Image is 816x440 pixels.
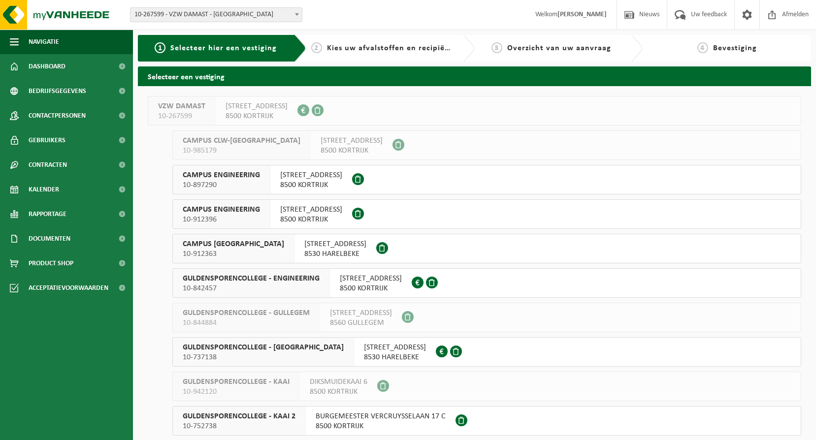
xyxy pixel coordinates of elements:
span: 10-912396 [183,215,260,224]
span: Navigatie [29,30,59,54]
span: 10-897290 [183,180,260,190]
span: 8530 HARELBEKE [364,352,426,362]
button: CAMPUS ENGINEERING 10-897290 [STREET_ADDRESS]8500 KORTRIJK [172,165,801,194]
span: GULDENSPORENCOLLEGE - KAAI [183,377,290,387]
span: GULDENSPORENCOLLEGE - GULLEGEM [183,308,310,318]
span: 10-267599 [158,111,205,121]
span: 8500 KORTRIJK [226,111,288,121]
span: 3 [491,42,502,53]
span: 1 [155,42,165,53]
span: BURGEMEESTER VERCRUYSSELAAN 17 C [316,411,446,421]
strong: [PERSON_NAME] [557,11,607,18]
span: 8500 KORTRIJK [310,387,367,397]
span: CAMPUS [GEOGRAPHIC_DATA] [183,239,284,249]
span: Rapportage [29,202,66,226]
span: Contracten [29,153,67,177]
span: 10-985179 [183,146,300,156]
span: 8500 KORTRIJK [321,146,383,156]
span: 8560 GULLEGEM [330,318,392,328]
span: CAMPUS ENGINEERING [183,170,260,180]
span: Dashboard [29,54,65,79]
span: GULDENSPORENCOLLEGE - KAAI 2 [183,411,295,421]
span: GULDENSPORENCOLLEGE - ENGINEERING [183,274,320,283]
span: Selecteer hier een vestiging [170,44,277,52]
span: 10-267599 - VZW DAMAST - KORTRIJK [131,8,302,22]
span: Documenten [29,226,70,251]
span: 8530 HARELBEKE [304,249,366,259]
span: GULDENSPORENCOLLEGE - [GEOGRAPHIC_DATA] [183,343,344,352]
span: [STREET_ADDRESS] [226,101,288,111]
span: 10-942120 [183,387,290,397]
span: 2 [311,42,322,53]
button: GULDENSPORENCOLLEGE - [GEOGRAPHIC_DATA] 10-737138 [STREET_ADDRESS]8530 HARELBEKE [172,337,801,367]
span: 10-267599 - VZW DAMAST - KORTRIJK [130,7,302,22]
span: 8500 KORTRIJK [280,215,342,224]
span: Product Shop [29,251,73,276]
span: 8500 KORTRIJK [316,421,446,431]
span: Acceptatievoorwaarden [29,276,108,300]
span: [STREET_ADDRESS] [330,308,392,318]
span: Contactpersonen [29,103,86,128]
span: Kalender [29,177,59,202]
span: 10-844884 [183,318,310,328]
span: 10-752738 [183,421,295,431]
span: CAMPUS CLW-[GEOGRAPHIC_DATA] [183,136,300,146]
span: DIKSMUIDEKAAI 6 [310,377,367,387]
span: [STREET_ADDRESS] [364,343,426,352]
button: CAMPUS [GEOGRAPHIC_DATA] 10-912363 [STREET_ADDRESS]8530 HARELBEKE [172,234,801,263]
span: VZW DAMAST [158,101,205,111]
span: 10-842457 [183,283,320,293]
span: 8500 KORTRIJK [340,283,402,293]
span: 4 [697,42,708,53]
span: Overzicht van uw aanvraag [507,44,611,52]
h2: Selecteer een vestiging [138,66,811,86]
button: GULDENSPORENCOLLEGE - KAAI 2 10-752738 BURGEMEESTER VERCRUYSSELAAN 17 C8500 KORTRIJK [172,406,801,436]
span: [STREET_ADDRESS] [304,239,366,249]
span: [STREET_ADDRESS] [340,274,402,283]
span: Bevestiging [713,44,757,52]
span: 10-912363 [183,249,284,259]
span: [STREET_ADDRESS] [280,170,342,180]
span: [STREET_ADDRESS] [280,205,342,215]
span: [STREET_ADDRESS] [321,136,383,146]
span: Gebruikers [29,128,65,153]
span: CAMPUS ENGINEERING [183,205,260,215]
span: 10-737138 [183,352,344,362]
span: Kies uw afvalstoffen en recipiënten [327,44,462,52]
button: CAMPUS ENGINEERING 10-912396 [STREET_ADDRESS]8500 KORTRIJK [172,199,801,229]
span: 8500 KORTRIJK [280,180,342,190]
span: Bedrijfsgegevens [29,79,86,103]
button: GULDENSPORENCOLLEGE - ENGINEERING 10-842457 [STREET_ADDRESS]8500 KORTRIJK [172,268,801,298]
